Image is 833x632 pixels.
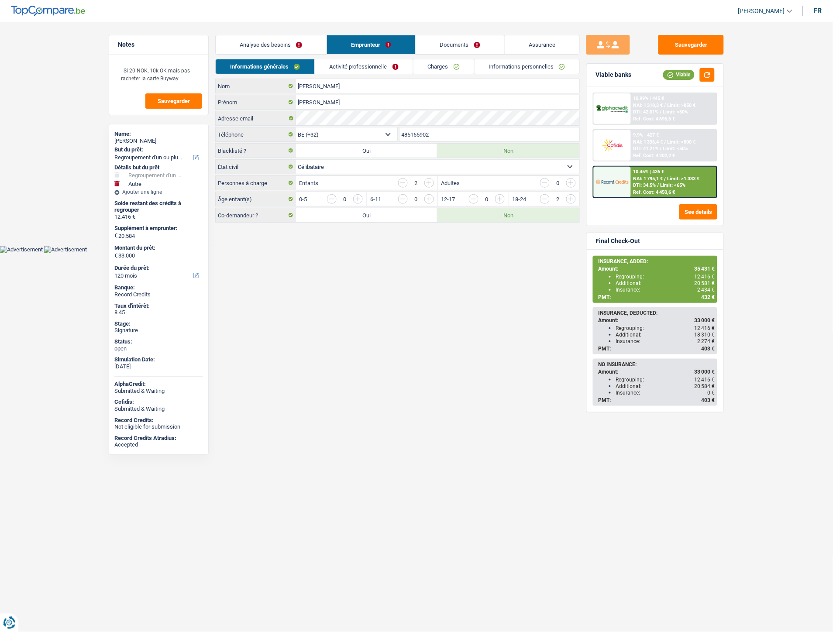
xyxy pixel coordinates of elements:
div: Additional: [616,280,715,286]
div: Record Credits [114,291,203,298]
div: Insurance: [616,287,715,293]
h5: Notes [118,41,200,48]
span: DTI: 34.5% [633,182,656,188]
div: Ajouter une ligne [114,189,203,195]
div: Ref. Cost: 4 202,2 € [633,153,675,158]
label: Oui [296,144,437,158]
div: open [114,345,203,352]
img: AlphaCredit [596,104,628,114]
img: Cofidis [596,137,628,153]
img: Record Credits [596,174,628,190]
span: 20 581 € [694,280,715,286]
span: [PERSON_NAME] [738,7,785,15]
div: Accepted [114,441,203,448]
div: Regrouping: [616,274,715,280]
label: Supplément à emprunter: [114,225,201,232]
label: Non [437,144,579,158]
div: Record Credits Atradius: [114,435,203,442]
label: Non [437,208,579,222]
label: Blacklisté ? [216,144,296,158]
span: 12 416 € [694,274,715,280]
span: / [660,146,662,151]
a: Informations personnelles [475,59,580,74]
div: Not eligible for submission [114,423,203,430]
div: Ref. Cost: 4 450,6 € [633,189,675,195]
div: 10.99% | 445 € [633,96,664,101]
label: Âge enfant(s) [216,192,296,206]
label: But du prêt: [114,146,201,153]
div: Amount: [598,369,715,375]
div: [PERSON_NAME] [114,137,203,144]
span: 12 416 € [694,325,715,331]
span: 403 € [701,397,715,403]
label: 0-5 [299,196,307,202]
div: NO INSURANCE: [598,361,715,368]
label: Personnes à charge [216,176,296,190]
span: 12 416 € [694,377,715,383]
a: [PERSON_NAME] [731,4,792,18]
label: Téléphone [216,127,296,141]
span: 33 000 € [694,369,715,375]
span: 2 434 € [697,287,715,293]
div: Ref. Cost: 4 696,6 € [633,116,675,122]
div: Stage: [114,320,203,327]
div: Signature [114,327,203,334]
label: Enfants [299,180,318,186]
div: PMT: [598,397,715,403]
div: Banque: [114,284,203,291]
div: 2 [412,180,420,186]
div: Viable [663,70,695,79]
span: 432 € [701,294,715,300]
a: Analyse des besoins [216,35,327,54]
div: Name: [114,131,203,137]
div: 8.45 [114,309,203,316]
div: 10.45% | 436 € [633,169,664,175]
div: Additional: [616,383,715,389]
img: Advertisement [44,246,87,253]
span: NAI: 1 318,2 € [633,103,663,108]
span: Limit: >850 € [668,103,696,108]
img: TopCompare Logo [11,6,85,16]
div: Amount: [598,317,715,323]
div: PMT: [598,346,715,352]
span: 0 € [707,390,715,396]
label: État civil [216,160,296,174]
span: / [664,176,666,182]
label: Adultes [441,180,460,186]
div: Insurance: [616,390,715,396]
span: NAI: 1 336,4 € [633,139,663,145]
div: Viable banks [595,71,631,79]
span: NAI: 1 795,1 € [633,176,663,182]
div: Regrouping: [616,377,715,383]
div: Détails but du prêt [114,164,203,171]
span: € [114,252,117,259]
span: 33 000 € [694,317,715,323]
button: See details [679,204,717,220]
div: 0 [554,180,562,186]
div: AlphaCredit: [114,381,203,388]
label: Adresse email [216,111,296,125]
div: INSURANCE, DEDUCTED: [598,310,715,316]
span: 403 € [701,346,715,352]
span: / [660,109,662,115]
div: Taux d'intérêt: [114,302,203,309]
input: 401020304 [399,127,580,141]
span: Limit: >800 € [668,139,696,145]
span: Limit: <50% [663,146,688,151]
div: PMT: [598,294,715,300]
span: 2 274 € [697,338,715,344]
div: Additional: [616,332,715,338]
div: Simulation Date: [114,356,203,363]
span: / [664,103,666,108]
a: Activité professionnelle [315,59,413,74]
div: INSURANCE, ADDED: [598,258,715,264]
button: Sauvegarder [145,93,202,109]
div: 0 [341,196,349,202]
a: Assurance [505,35,580,54]
span: 35 431 € [694,266,715,272]
span: € [114,232,117,239]
div: Cofidis: [114,398,203,405]
div: 9.9% | 427 € [633,132,659,138]
div: Submitted & Waiting [114,405,203,412]
label: Co-demandeur ? [216,208,296,222]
